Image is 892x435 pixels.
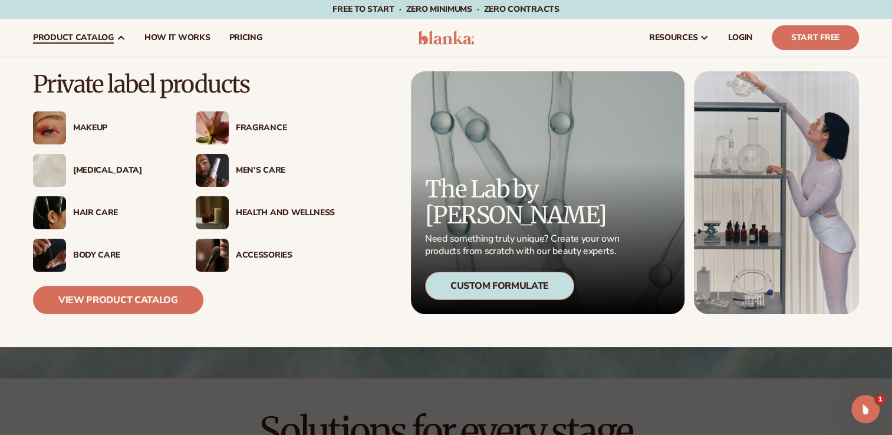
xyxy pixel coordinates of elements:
img: Pink blooming flower. [196,111,229,144]
img: Cream moisturizer swatch. [33,154,66,187]
img: Female with makeup brush. [196,239,229,272]
div: Custom Formulate [425,272,574,300]
a: Male hand applying moisturizer. Body Care [33,239,172,272]
a: Microscopic product formula. The Lab by [PERSON_NAME] Need something truly unique? Create your ow... [411,71,684,314]
img: Candles and incense on table. [196,196,229,229]
a: Pink blooming flower. Fragrance [196,111,335,144]
a: product catalog [24,19,135,57]
p: Need something truly unique? Create your own products from scratch with our beauty experts. [425,233,623,258]
div: Hair Care [73,208,172,218]
img: Male hand applying moisturizer. [33,239,66,272]
img: Male holding moisturizer bottle. [196,154,229,187]
a: Start Free [772,25,859,50]
img: logo [418,31,474,45]
a: Female with glitter eye makeup. Makeup [33,111,172,144]
p: Private label products [33,71,335,97]
div: Men’s Care [236,166,335,176]
div: Fragrance [236,123,335,133]
img: Female hair pulled back with clips. [33,196,66,229]
a: LOGIN [719,19,762,57]
a: View Product Catalog [33,286,203,314]
a: Cream moisturizer swatch. [MEDICAL_DATA] [33,154,172,187]
img: Female with glitter eye makeup. [33,111,66,144]
a: Male holding moisturizer bottle. Men’s Care [196,154,335,187]
img: Female in lab with equipment. [694,71,859,314]
a: Female with makeup brush. Accessories [196,239,335,272]
p: The Lab by [PERSON_NAME] [425,176,623,228]
a: Female hair pulled back with clips. Hair Care [33,196,172,229]
a: Candles and incense on table. Health And Wellness [196,196,335,229]
a: How It Works [135,19,220,57]
span: pricing [229,33,262,42]
div: [MEDICAL_DATA] [73,166,172,176]
span: LOGIN [728,33,753,42]
div: Accessories [236,251,335,261]
span: product catalog [33,33,114,42]
a: resources [640,19,719,57]
span: resources [649,33,697,42]
a: pricing [219,19,271,57]
div: Makeup [73,123,172,133]
span: 1 [875,395,885,404]
div: Body Care [73,251,172,261]
span: Free to start · ZERO minimums · ZERO contracts [333,4,559,15]
div: Health And Wellness [236,208,335,218]
iframe: Intercom live chat [851,395,880,423]
span: How It Works [144,33,210,42]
